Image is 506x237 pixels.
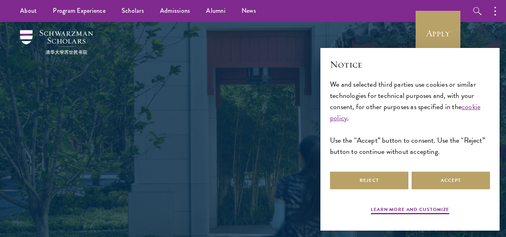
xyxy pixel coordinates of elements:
h2: Notice [330,58,490,71]
button: Learn more and customize [371,206,449,215]
a: Apply [416,11,460,56]
a: cookie policy [330,101,480,123]
button: Reject [330,171,408,189]
button: Accept [412,171,490,189]
div: We and selected third parties use cookies or similar technologies for technical purposes and, wit... [330,79,490,157]
img: Schwarzman Scholars [20,30,93,54]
